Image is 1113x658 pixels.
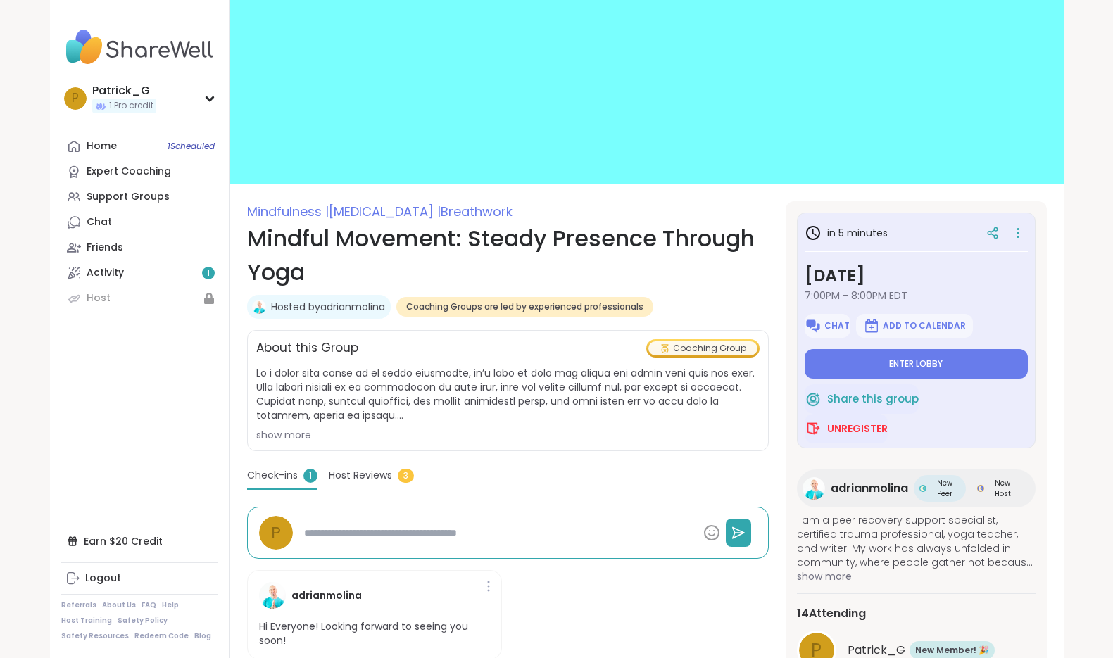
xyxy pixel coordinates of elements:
a: Home1Scheduled [61,134,218,159]
a: Referrals [61,600,96,610]
a: Support Groups [61,184,218,210]
div: Coaching Group [648,341,757,355]
img: ShareWell Logomark [805,420,822,437]
span: Mindfulness | [247,203,329,220]
span: P [271,521,281,545]
div: Earn $20 Credit [61,529,218,554]
span: Host Reviews [329,468,392,483]
img: ShareWell Logomark [863,317,880,334]
a: Logout [61,566,218,591]
a: Redeem Code [134,631,189,641]
div: Home [87,139,117,153]
span: show more [797,569,1036,583]
span: I am a peer recovery support specialist, certified trauma professional, yoga teacher, and writer.... [797,513,1036,569]
div: show more [256,428,760,442]
span: P [72,89,79,108]
img: adrianmolina [259,582,286,609]
img: New Peer [919,485,926,492]
a: Activity1 [61,260,218,286]
a: Chat [61,210,218,235]
div: Patrick_G [92,83,156,99]
span: New Member! 🎉 [915,644,989,657]
img: ShareWell Logomark [805,391,822,407]
p: Hi Everyone! Looking forward to seeing you soon! [259,620,491,647]
span: 1 Scheduled [168,141,215,152]
div: Chat [87,215,112,229]
a: Friends [61,235,218,260]
h4: adrianmolina [291,588,362,603]
a: Host Training [61,616,112,626]
div: Activity [87,266,124,280]
a: Blog [194,631,211,641]
img: New Host [977,485,984,492]
span: 1 [303,469,317,483]
a: Expert Coaching [61,159,218,184]
span: Unregister [827,422,888,436]
img: ShareWell Nav Logo [61,23,218,72]
div: Logout [85,571,121,586]
button: Chat [805,314,850,338]
span: Enter lobby [889,358,943,369]
span: 1 Pro credit [109,100,153,112]
img: adrianmolina [252,300,266,314]
span: Coaching Groups are led by experienced professionals [406,301,643,312]
span: 7:00PM - 8:00PM EDT [805,289,1028,303]
a: Host [61,286,218,311]
div: Expert Coaching [87,165,171,179]
a: FAQ [142,600,156,610]
button: Unregister [805,414,888,443]
span: New Host [987,478,1019,499]
span: 3 [398,469,414,483]
h2: About this Group [256,339,358,358]
span: Share this group [827,391,919,407]
img: adrianmolina [803,477,825,500]
span: adrianmolina [831,480,908,497]
a: Help [162,600,179,610]
div: Support Groups [87,190,170,204]
span: New Peer [929,478,960,499]
a: adrianmolinaadrianmolinaNew PeerNew PeerNew HostNew Host [797,469,1036,507]
a: Safety Resources [61,631,129,641]
div: Friends [87,241,123,255]
span: Check-ins [247,468,298,483]
button: Enter lobby [805,349,1028,379]
span: 1 [207,267,210,279]
a: About Us [102,600,136,610]
button: Share this group [805,384,919,414]
img: ShareWell Logomark [805,317,822,334]
span: [MEDICAL_DATA] | [329,203,441,220]
span: Lo i dolor sita conse ad el seddo eiusmodte, in’u labo et dolo mag aliqua eni admin veni quis nos... [256,366,760,422]
div: Host [87,291,111,305]
h3: [DATE] [805,263,1028,289]
span: Breathwork [441,203,513,220]
a: Safety Policy [118,616,168,626]
a: Hosted byadrianmolina [271,300,385,314]
span: Chat [824,320,850,331]
h3: in 5 minutes [805,224,888,241]
span: Add to Calendar [883,320,966,331]
button: Add to Calendar [856,314,973,338]
h1: Mindful Movement: Steady Presence Through Yoga [247,222,769,289]
span: 14 Attending [797,605,866,622]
